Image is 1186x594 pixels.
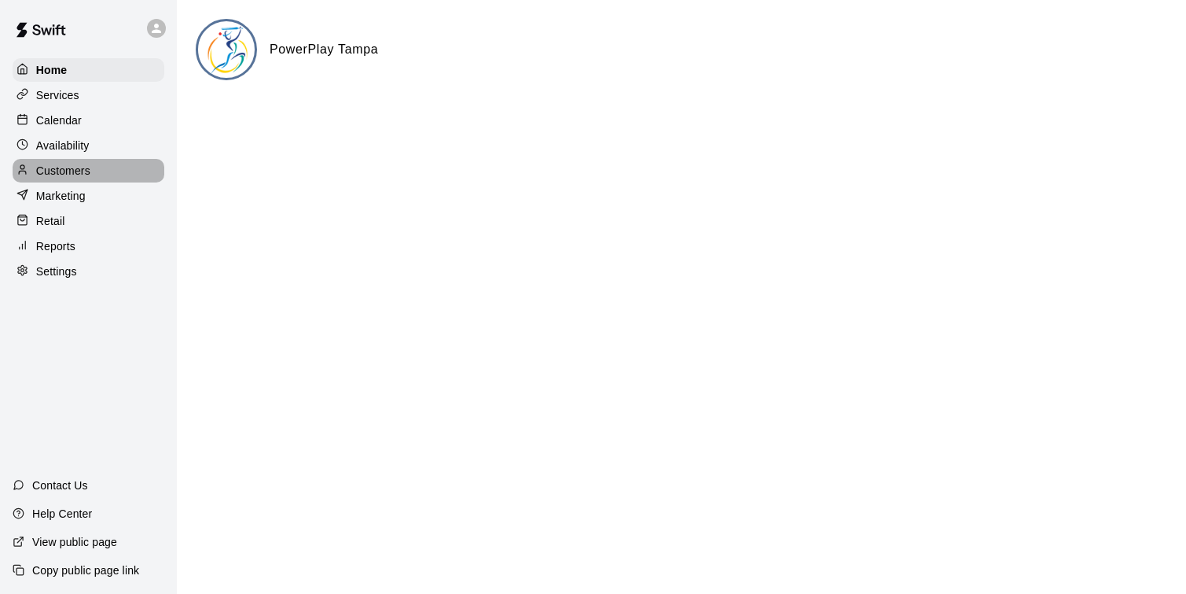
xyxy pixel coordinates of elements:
a: Services [13,83,164,107]
p: Help Center [32,506,92,522]
p: Contact Us [32,478,88,493]
p: Customers [36,163,90,179]
p: Settings [36,264,77,279]
p: Copy public page link [32,563,139,578]
a: Calendar [13,109,164,132]
p: Retail [36,213,65,229]
a: Availability [13,134,164,157]
p: Home [36,62,68,78]
a: Retail [13,209,164,233]
p: Marketing [36,188,86,204]
p: Availability [36,138,90,153]
h6: PowerPlay Tampa [270,39,378,60]
p: Calendar [36,113,82,128]
a: Marketing [13,184,164,208]
a: Settings [13,260,164,283]
a: Reports [13,234,164,258]
a: Home [13,58,164,82]
p: View public page [32,534,117,550]
a: Customers [13,159,164,183]
img: PowerPlay Tampa logo [198,21,257,80]
p: Reports [36,238,75,254]
p: Services [36,87,79,103]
